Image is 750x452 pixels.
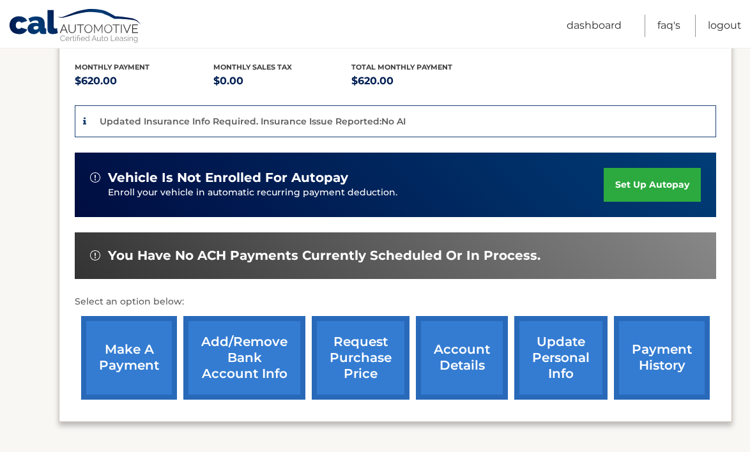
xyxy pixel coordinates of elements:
[108,186,604,200] p: Enroll your vehicle in automatic recurring payment deduction.
[312,316,409,400] a: request purchase price
[614,316,710,400] a: payment history
[567,15,622,37] a: Dashboard
[81,316,177,400] a: make a payment
[213,63,292,72] span: Monthly sales Tax
[8,8,142,45] a: Cal Automotive
[90,250,100,260] img: alert-white.svg
[351,72,490,90] p: $620.00
[100,116,406,127] p: Updated Insurance Info Required. Insurance Issue Reported:No AI
[75,294,716,310] p: Select an option below:
[351,63,452,72] span: Total Monthly Payment
[604,168,701,202] a: set up autopay
[416,316,508,400] a: account details
[183,316,305,400] a: Add/Remove bank account info
[514,316,608,400] a: update personal info
[75,63,149,72] span: Monthly Payment
[90,172,100,183] img: alert-white.svg
[213,72,352,90] p: $0.00
[708,15,742,37] a: Logout
[108,170,348,186] span: vehicle is not enrolled for autopay
[657,15,680,37] a: FAQ's
[75,72,213,90] p: $620.00
[108,248,540,264] span: You have no ACH payments currently scheduled or in process.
